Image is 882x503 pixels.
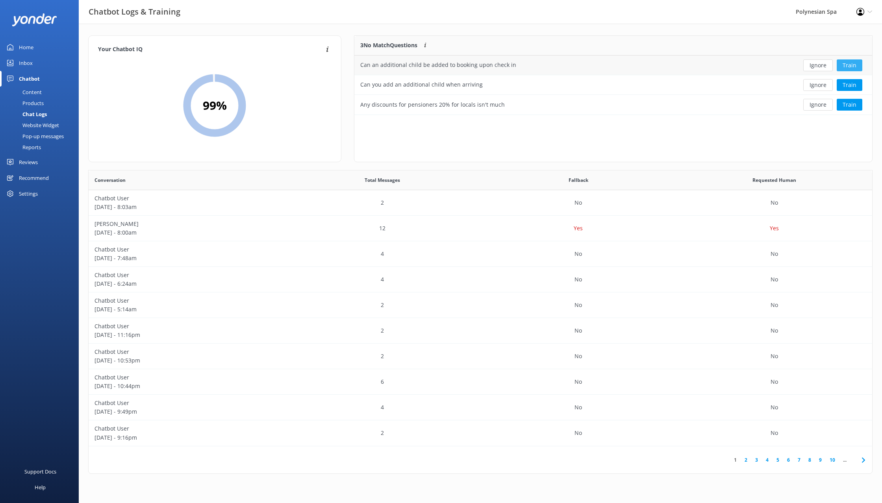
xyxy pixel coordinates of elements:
p: 2 [381,198,384,207]
h3: Chatbot Logs & Training [89,6,180,18]
div: row [89,267,872,292]
p: Chatbot User [94,424,279,433]
button: Ignore [803,79,833,91]
div: Website Widget [5,120,59,131]
div: row [354,75,872,95]
p: Chatbot User [94,322,279,331]
a: 10 [826,456,839,464]
p: [DATE] - 6:24am [94,279,279,288]
p: [DATE] - 10:53pm [94,356,279,365]
p: No [574,250,582,258]
span: Total Messages [365,176,400,184]
a: 6 [783,456,794,464]
p: No [574,377,582,386]
p: Chatbot User [94,296,279,305]
div: Support Docs [24,464,56,479]
p: 2 [381,326,384,335]
p: Yes [574,224,583,233]
div: row [89,190,872,216]
p: [PERSON_NAME] [94,220,279,228]
span: Conversation [94,176,126,184]
button: Ignore [803,59,833,71]
p: No [771,377,778,386]
p: No [574,275,582,284]
a: 1 [730,456,741,464]
p: [DATE] - 8:00am [94,228,279,237]
div: Settings [19,186,38,202]
p: Chatbot User [94,373,279,382]
p: 2 [381,301,384,309]
a: Reports [5,142,79,153]
div: Can you add an additional child when arriving [360,80,483,89]
a: Website Widget [5,120,79,131]
div: Can an additional child be added to booking upon check in [360,61,516,69]
div: row [354,95,872,115]
div: Products [5,98,44,109]
div: row [89,420,872,446]
p: No [771,301,778,309]
p: No [574,352,582,361]
div: row [89,216,872,241]
button: Ignore [803,99,833,111]
p: No [771,352,778,361]
p: 4 [381,250,384,258]
a: Products [5,98,79,109]
p: 2 [381,352,384,361]
p: No [574,301,582,309]
p: No [574,198,582,207]
h4: Your Chatbot IQ [98,45,324,54]
div: row [89,344,872,369]
p: Chatbot User [94,245,279,254]
p: [DATE] - 7:48am [94,254,279,263]
div: row [89,395,872,420]
div: Home [19,39,33,55]
p: No [574,326,582,335]
button: Train [837,79,862,91]
div: Chatbot [19,71,40,87]
p: 3 No Match Questions [360,41,417,50]
p: No [771,250,778,258]
p: 6 [381,377,384,386]
p: [DATE] - 10:44pm [94,382,279,390]
div: Content [5,87,42,98]
p: Chatbot User [94,271,279,279]
a: Chat Logs [5,109,79,120]
div: row [89,292,872,318]
span: ... [839,456,850,464]
img: yonder-white-logo.png [12,13,57,26]
span: Requested Human [752,176,796,184]
div: Recommend [19,170,49,186]
div: grid [354,55,872,115]
div: row [89,241,872,267]
a: Pop-up messages [5,131,79,142]
span: Fallback [569,176,588,184]
p: 4 [381,275,384,284]
div: Chat Logs [5,109,47,120]
p: [DATE] - 9:16pm [94,433,279,442]
button: Train [837,59,862,71]
p: No [771,198,778,207]
p: No [771,275,778,284]
p: [DATE] - 8:03am [94,203,279,211]
p: [DATE] - 11:16pm [94,331,279,339]
div: row [89,369,872,395]
p: No [574,429,582,437]
div: Reports [5,142,41,153]
div: row [89,318,872,344]
a: 7 [794,456,804,464]
a: 3 [751,456,762,464]
div: Pop-up messages [5,131,64,142]
p: 12 [379,224,385,233]
a: Content [5,87,79,98]
h2: 99 % [203,96,227,115]
a: 5 [773,456,783,464]
a: 2 [741,456,751,464]
p: Chatbot User [94,194,279,203]
div: Help [35,479,46,495]
div: Any discounts for pensioners 20% for locals isn't much [360,100,505,109]
div: grid [89,190,872,446]
a: 8 [804,456,815,464]
p: [DATE] - 5:14am [94,305,279,314]
p: Yes [770,224,779,233]
p: No [771,429,778,437]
